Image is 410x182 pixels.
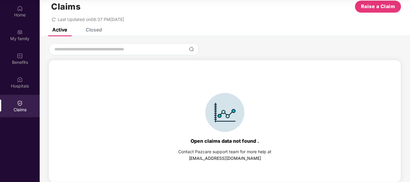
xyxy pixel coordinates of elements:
[17,5,23,11] img: svg+xml;base64,PHN2ZyBpZD0iSG9tZSIgeG1sbnM9Imh0dHA6Ly93d3cudzMub3JnLzIwMDAvc3ZnIiB3aWR0aD0iMjAiIG...
[17,76,23,82] img: svg+xml;base64,PHN2ZyBpZD0iSG9zcGl0YWxzIiB4bWxucz0iaHR0cDovL3d3dy53My5vcmcvMjAwMC9zdmciIHdpZHRoPS...
[51,1,81,12] h1: Claims
[86,27,102,33] div: Closed
[205,93,244,132] img: svg+xml;base64,PHN2ZyBpZD0iSWNvbl9DbGFpbSIgZGF0YS1uYW1lPSJJY29uIENsYWltIiB4bWxucz0iaHR0cDovL3d3dy...
[191,138,259,144] div: Open claims data not found .
[17,100,23,106] img: svg+xml;base64,PHN2ZyBpZD0iQ2xhaW0iIHhtbG5zPSJodHRwOi8vd3d3LnczLm9yZy8yMDAwL3N2ZyIgd2lkdGg9IjIwIi...
[361,3,395,10] span: Raise a Claim
[52,27,67,33] div: Active
[17,53,23,59] img: svg+xml;base64,PHN2ZyBpZD0iQmVuZWZpdHMiIHhtbG5zPSJodHRwOi8vd3d3LnczLm9yZy8yMDAwL3N2ZyIgd2lkdGg9Ij...
[17,29,23,35] img: svg+xml;base64,PHN2ZyB3aWR0aD0iMjAiIGhlaWdodD0iMjAiIHZpZXdCb3g9IjAgMCAyMCAyMCIgZmlsbD0ibm9uZSIgeG...
[58,17,124,22] span: Last Updated on 08:37 PM[DATE]
[189,156,261,161] a: [EMAIL_ADDRESS][DOMAIN_NAME]
[178,148,271,155] div: Contact Pazcare support team for more help at
[189,47,194,52] img: svg+xml;base64,PHN2ZyBpZD0iU2VhcmNoLTMyeDMyIiB4bWxucz0iaHR0cDovL3d3dy53My5vcmcvMjAwMC9zdmciIHdpZH...
[355,1,401,13] button: Raise a Claim
[52,17,56,22] span: redo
